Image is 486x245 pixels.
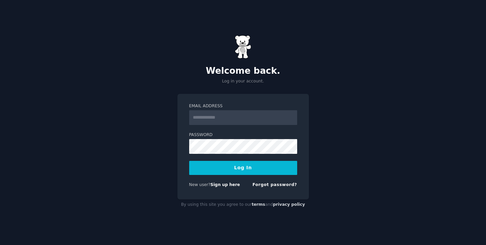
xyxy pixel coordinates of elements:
[235,35,252,59] img: Gummy Bear
[210,182,240,187] a: Sign up here
[177,199,309,210] div: By using this site you agree to our and
[253,182,297,187] a: Forgot password?
[189,103,297,109] label: Email Address
[177,78,309,84] p: Log in your account.
[252,202,265,207] a: terms
[189,132,297,138] label: Password
[177,66,309,76] h2: Welcome back.
[189,182,211,187] span: New user?
[273,202,305,207] a: privacy policy
[189,161,297,175] button: Log In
